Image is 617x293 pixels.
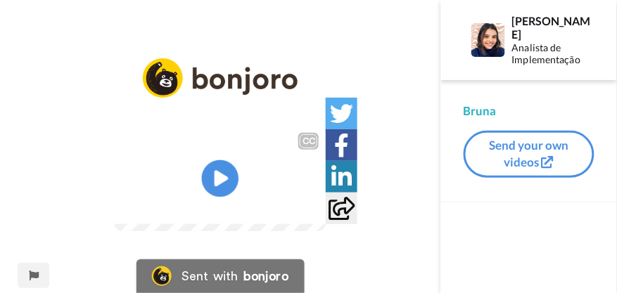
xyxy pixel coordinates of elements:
div: Bruna [464,103,594,119]
div: Analista de Implementação [512,42,594,66]
span: 1:46 [160,196,184,213]
button: Send your own videos [464,131,594,178]
div: bonjoro [243,270,288,282]
span: / [152,196,157,213]
div: CC [300,134,317,148]
div: [PERSON_NAME] [512,14,594,41]
div: Sent with [182,270,238,282]
span: 0:00 [125,196,149,213]
a: Bonjoro LogoSent withbonjoro [136,259,304,293]
img: Bonjoro Logo [152,266,172,286]
img: logo_full.png [143,58,298,98]
img: Profile Image [471,23,505,57]
img: Full screen [299,197,313,211]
